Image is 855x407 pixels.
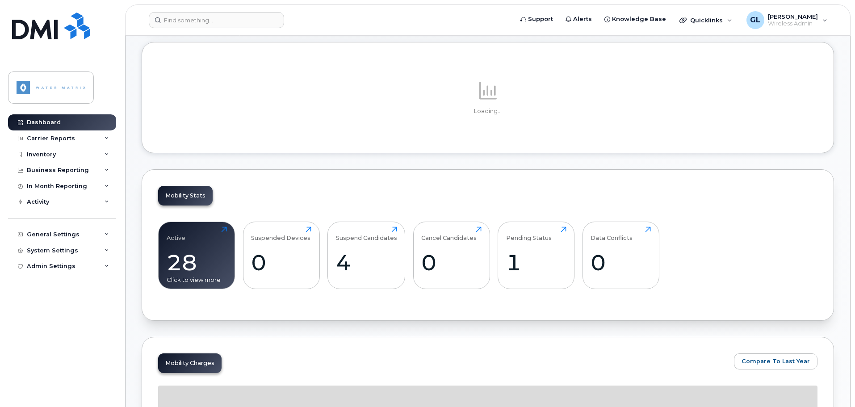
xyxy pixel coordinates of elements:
[768,20,818,27] span: Wireless Admin
[149,12,284,28] input: Find something...
[528,15,553,24] span: Support
[158,107,817,115] p: Loading...
[673,11,738,29] div: Quicklinks
[167,227,227,284] a: Active28Click to view more
[336,227,397,241] div: Suspend Candidates
[167,249,227,276] div: 28
[559,10,598,28] a: Alerts
[336,249,397,276] div: 4
[421,249,482,276] div: 0
[167,276,227,284] div: Click to view more
[506,227,566,284] a: Pending Status1
[612,15,666,24] span: Knowledge Base
[251,249,311,276] div: 0
[514,10,559,28] a: Support
[506,249,566,276] div: 1
[336,227,397,284] a: Suspend Candidates4
[506,227,552,241] div: Pending Status
[690,17,723,24] span: Quicklinks
[591,227,633,241] div: Data Conflicts
[251,227,311,284] a: Suspended Devices0
[421,227,482,284] a: Cancel Candidates0
[742,357,810,365] span: Compare To Last Year
[591,249,651,276] div: 0
[740,11,834,29] div: Gilbert Lam
[573,15,592,24] span: Alerts
[768,13,818,20] span: [PERSON_NAME]
[167,227,185,241] div: Active
[591,227,651,284] a: Data Conflicts0
[598,10,672,28] a: Knowledge Base
[421,227,477,241] div: Cancel Candidates
[750,15,760,25] span: GL
[251,227,310,241] div: Suspended Devices
[734,353,817,369] button: Compare To Last Year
